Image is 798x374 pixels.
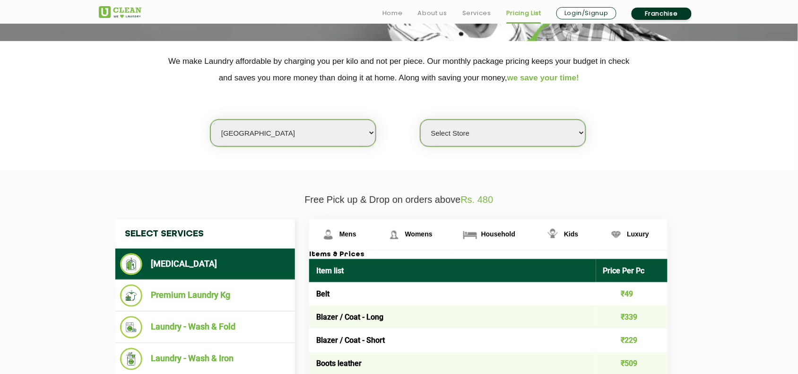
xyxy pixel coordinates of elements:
a: Services [462,8,491,19]
td: ₹49 [596,282,668,305]
img: Laundry - Wash & Fold [120,316,142,339]
img: Luxury [608,226,625,243]
p: We make Laundry affordable by charging you per kilo and not per piece. Our monthly package pricin... [99,53,699,86]
a: Login/Signup [556,7,616,19]
span: Household [481,230,515,238]
img: Laundry - Wash & Iron [120,348,142,370]
span: Mens [339,230,356,238]
span: Womens [405,230,433,238]
li: [MEDICAL_DATA] [120,253,290,275]
span: Kids [564,230,578,238]
img: Mens [320,226,337,243]
img: Womens [386,226,402,243]
img: Household [462,226,478,243]
li: Laundry - Wash & Fold [120,316,290,339]
img: Kids [545,226,561,243]
h4: Select Services [115,219,295,249]
img: Dry Cleaning [120,253,142,275]
th: Item list [309,259,596,282]
li: Laundry - Wash & Iron [120,348,290,370]
img: Premium Laundry Kg [120,285,142,307]
a: About us [418,8,447,19]
p: Free Pick up & Drop on orders above [99,194,699,205]
img: UClean Laundry and Dry Cleaning [99,6,141,18]
span: Luxury [627,230,650,238]
td: ₹229 [596,329,668,352]
li: Premium Laundry Kg [120,285,290,307]
h3: Items & Prices [309,251,668,259]
th: Price Per Pc [596,259,668,282]
td: Blazer / Coat - Long [309,305,596,329]
a: Home [382,8,403,19]
span: we save your time! [507,73,579,82]
td: Blazer / Coat - Short [309,329,596,352]
a: Pricing List [506,8,541,19]
span: Rs. 480 [461,194,494,205]
td: Belt [309,282,596,305]
a: Franchise [632,8,692,20]
td: ₹339 [596,305,668,329]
